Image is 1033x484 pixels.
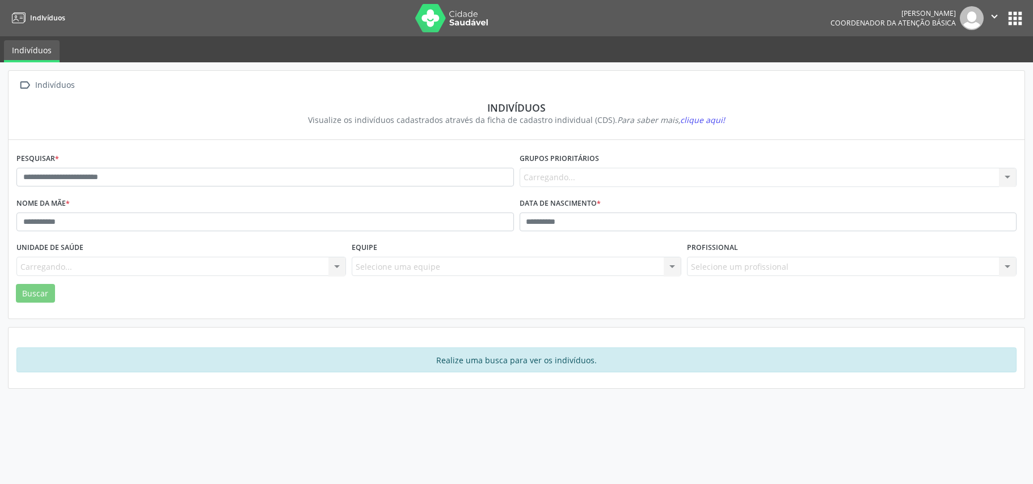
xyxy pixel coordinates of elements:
[520,195,601,213] label: Data de nascimento
[8,9,65,27] a: Indivíduos
[960,6,984,30] img: img
[16,150,59,168] label: Pesquisar
[16,347,1017,372] div: Realize uma busca para ver os indivíduos.
[16,195,70,213] label: Nome da mãe
[16,239,83,257] label: Unidade de saúde
[984,6,1005,30] button: 
[24,101,1009,114] div: Indivíduos
[30,13,65,23] span: Indivíduos
[24,114,1009,126] div: Visualize os indivíduos cadastrados através da ficha de cadastro individual (CDS).
[352,239,377,257] label: Equipe
[16,284,55,303] button: Buscar
[617,114,725,125] i: Para saber mais,
[830,18,956,28] span: Coordenador da Atenção Básica
[830,9,956,18] div: [PERSON_NAME]
[687,239,738,257] label: Profissional
[16,77,33,94] i: 
[16,77,77,94] a:  Indivíduos
[680,114,725,125] span: clique aqui!
[1005,9,1025,28] button: apps
[988,10,1001,23] i: 
[4,40,60,62] a: Indivíduos
[520,150,599,168] label: Grupos prioritários
[33,77,77,94] div: Indivíduos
